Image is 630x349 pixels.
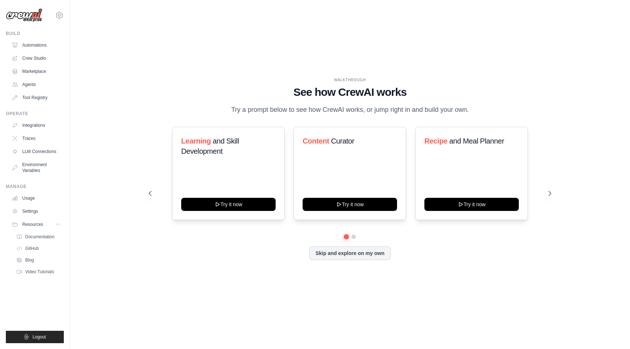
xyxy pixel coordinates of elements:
[594,314,630,349] iframe: Chat Widget
[9,159,64,176] a: Environment Variables
[9,39,64,51] a: Automations
[449,137,504,145] span: and Meal Planner
[13,267,64,277] a: Video Tutorials
[303,198,397,211] button: Try it now
[424,198,519,211] button: Try it now
[303,137,329,145] span: Content
[9,52,64,64] a: Crew Studio
[6,331,64,343] button: Logout
[22,221,43,227] span: Resources
[13,232,64,242] a: Documentation
[9,119,64,131] a: Integrations
[25,269,54,275] span: Video Tutorials
[331,137,354,145] span: Curator
[9,92,64,103] a: Tool Registry
[6,184,64,189] div: Manage
[13,243,64,254] a: GitHub
[25,257,34,263] span: Blog
[309,246,390,260] button: Skip and explore on my own
[149,77,551,83] div: WALKTHROUGH
[9,133,64,144] a: Traces
[181,137,211,145] span: Learning
[9,192,64,204] a: Usage
[227,105,472,115] p: Try a prompt below to see how CrewAI works, or jump right in and build your own.
[149,86,551,99] h1: See how CrewAI works
[6,31,64,36] div: Build
[9,205,64,217] a: Settings
[181,198,276,211] button: Try it now
[32,334,46,340] span: Logout
[13,255,64,265] a: Blog
[9,79,64,90] a: Agents
[9,146,64,157] a: LLM Connections
[25,234,55,240] span: Documentation
[9,219,64,230] button: Resources
[6,111,64,117] div: Operate
[424,137,447,145] span: Recipe
[9,66,64,77] a: Marketplace
[25,246,39,251] span: GitHub
[6,8,42,22] img: Logo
